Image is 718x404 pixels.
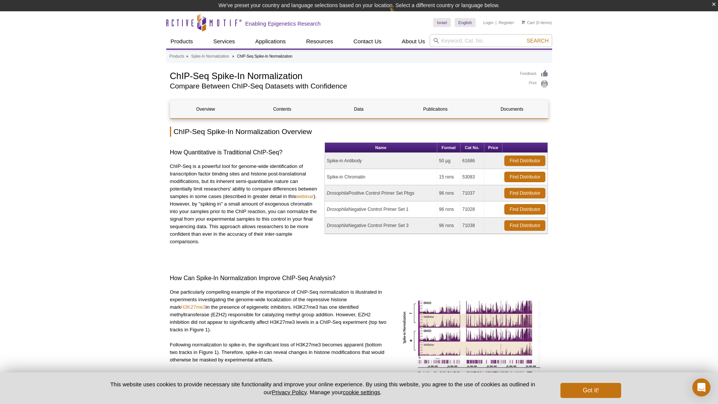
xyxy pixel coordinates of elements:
[170,148,319,157] h3: How Quantitative is Traditional ChIP-Seq?
[455,18,476,27] a: English
[170,127,548,137] h2: ChIP-Seq Spike-In Normalization Overview
[325,201,437,218] td: Negative Control Primer Set 1
[461,143,484,153] th: Cat No.
[247,100,318,118] a: Contents
[437,185,461,201] td: 96 rxns
[325,169,437,185] td: Spike-in Chromatin
[483,20,493,25] a: Login
[272,389,306,395] a: Privacy Policy
[389,6,409,23] img: Change Here
[209,34,240,49] a: Services
[397,34,430,49] a: About Us
[251,34,290,49] a: Applications
[296,194,313,199] a: webinar
[504,204,545,215] a: Find Distributor
[166,34,197,49] a: Products
[692,378,710,396] div: Open Intercom Messenger
[461,185,484,201] td: 71037
[327,207,348,212] i: Drosophila
[522,20,525,24] img: Your Cart
[170,288,387,334] p: One particularly compelling example of the importance of ChIP-Seq normalization is illustrated in...
[181,304,206,310] a: H3K27me3
[325,185,437,201] td: Positive Control Primer Set Pbgs
[520,80,548,88] a: Print
[437,218,461,234] td: 96 rxns
[349,34,386,49] a: Contact Us
[400,100,471,118] a: Publications
[325,153,437,169] td: Spike-in Antibody
[97,380,548,396] p: This website uses cookies to provide necessary site functionality and improve your online experie...
[499,20,514,25] a: Register
[461,201,484,218] td: 71028
[170,70,513,81] h1: ChIP-Seq Spike-In Normalization
[430,34,552,47] input: Keyword, Cat. No.
[237,54,292,58] li: ChIP-Seq Spike-In Normalization
[437,201,461,218] td: 96 rxns
[522,18,552,27] li: (0 items)
[186,54,188,58] li: »
[395,288,546,383] img: ChIP Normalization reveals changes in H3K27me3 levels following treatment with EZH2 inhibitor.
[327,223,348,228] i: Drosophila
[323,100,394,118] a: Data
[504,188,545,198] a: Find Distributor
[437,153,461,169] td: 50 µg
[504,172,545,182] a: Find Distributor
[520,70,548,78] a: Feedback
[461,169,484,185] td: 53083
[170,100,241,118] a: Overview
[496,18,497,27] li: |
[433,18,451,27] a: Israel
[327,191,348,196] i: Drosophila
[170,53,184,60] a: Products
[560,383,621,398] button: Got it!
[437,169,461,185] td: 15 rxns
[191,53,229,60] a: Spike-In Normalization
[461,153,484,169] td: 61686
[170,163,319,245] p: ChIP-Seq is a powerful tool for genome-wide identification of transcription factor binding sites ...
[437,143,461,153] th: Format
[527,38,548,44] span: Search
[232,54,234,58] li: »
[245,20,321,27] h2: Enabling Epigenetics Research
[325,143,437,153] th: Name
[484,143,503,153] th: Price
[504,220,545,231] a: Find Distributor
[170,274,548,283] h3: How Can Spike-In Normalization Improve ChIP-Seq Analysis?
[302,34,338,49] a: Resources
[325,218,437,234] td: Negative Control Primer Set 3
[476,100,547,118] a: Documents
[170,83,513,90] h2: Compare Between ChIP-Seq Datasets with Confidence
[504,156,545,166] a: Find Distributor
[524,37,551,44] button: Search
[343,389,380,395] button: cookie settings
[522,20,535,25] a: Cart
[170,341,387,364] p: Following normalization to spike-in, the significant loss of H3K27me3 becomes apparent (bottom tw...
[461,218,484,234] td: 71038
